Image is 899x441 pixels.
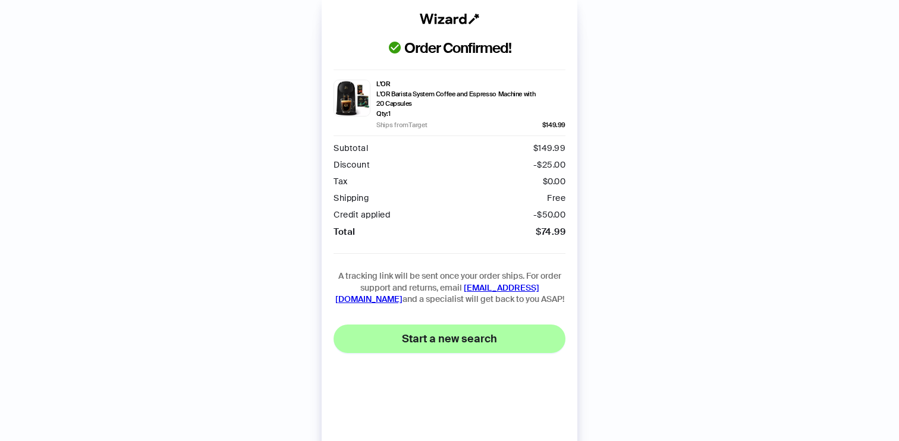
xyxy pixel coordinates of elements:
[334,177,348,187] div: Tax
[334,194,369,203] div: Shipping
[376,90,536,108] span: L'OR Barista System Coffee and Espresso Machine with 20 Capsules
[533,160,566,170] div: -$ 25.00
[533,210,566,220] div: - $50.00
[334,80,370,116] img: GUEST_1cd4b2cd-78b3-4b57-9fae-33980fbfb119
[334,325,565,353] button: Start a new search
[334,227,356,237] div: Total
[402,332,497,346] span: Start a new search
[334,210,390,220] div: Credit applied
[536,227,565,237] div: $ 74.99
[376,80,389,89] span: L'OR
[334,253,565,305] div: A tracking link will be sent once your order ships. For order support and returns, email and a sp...
[533,144,566,153] div: $ 149.99
[547,194,565,203] div: Free
[542,121,565,130] span: $149.99
[376,120,428,130] span: Ships from Target
[334,160,370,170] div: Discount
[376,109,390,118] span: Qty: 1
[543,177,566,187] div: $ 0.00
[388,38,512,60] span: Order Confirmed!
[334,144,368,153] div: Subtotal
[335,282,539,305] a: [EMAIL_ADDRESS][DOMAIN_NAME]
